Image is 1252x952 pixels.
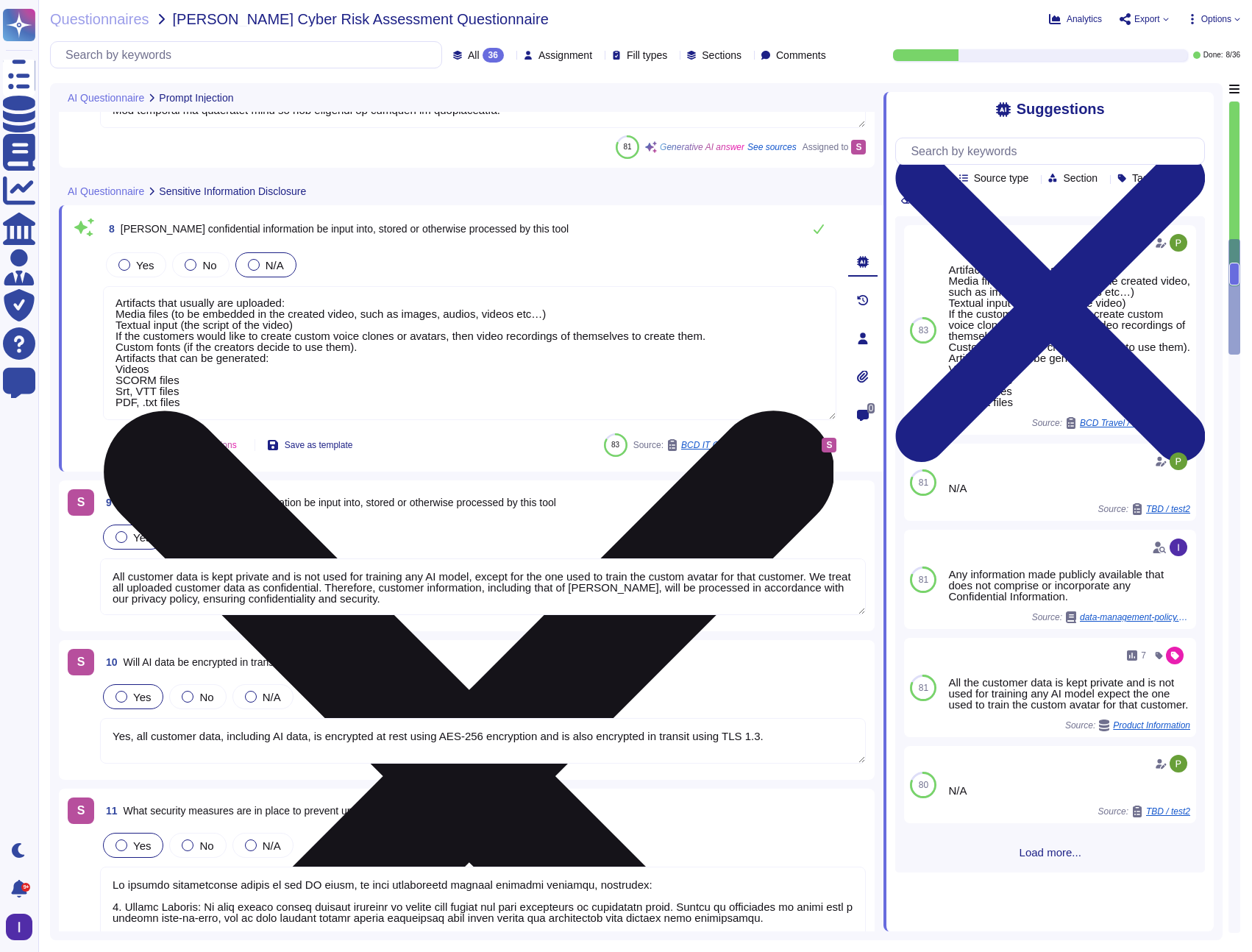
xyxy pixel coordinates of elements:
div: 36 [483,48,504,63]
span: No [202,259,216,271]
input: Search by keywords [58,42,441,68]
img: user [1170,234,1187,252]
div: N/A [948,785,1190,796]
span: 83 [919,326,928,335]
span: 10 [100,657,118,667]
span: AI Questionnaire [68,186,144,196]
span: 8 [103,224,115,234]
input: Search by keywords [903,138,1204,164]
span: 80 [919,781,928,789]
span: Yes [136,259,154,271]
span: Options [1201,15,1231,24]
span: Assigned to [803,140,867,154]
span: Fill types [627,50,667,60]
span: Load more... [895,847,1205,858]
div: All the customer data is kept private and is not used for training any AI model expect the one us... [948,677,1190,710]
span: Sensitive Information Disclosure [159,186,306,196]
span: AI Questionnaire [68,93,144,103]
span: 81 [623,143,631,151]
span: [PERSON_NAME] confidential information be input into, stored or otherwise processed by this tool [121,223,569,235]
span: Comments [776,50,826,60]
span: N/A [266,259,284,271]
span: TBD / test2 [1146,807,1190,816]
div: S [822,438,836,452]
span: Source: [1032,611,1190,623]
span: Export [1134,15,1160,24]
span: See sources [747,143,797,152]
span: 8 / 36 [1226,51,1240,59]
span: Source: [1098,806,1190,817]
span: 81 [919,683,928,692]
textarea: Yes, all customer data, including AI data, is encrypted at rest using AES-256 encryption and is a... [100,718,866,764]
span: Analytics [1067,15,1102,24]
span: 11 [100,806,118,816]
span: Questionnaires [50,12,149,26]
span: Done: [1203,51,1223,59]
img: user [1170,755,1187,772]
img: user [6,914,32,940]
span: 81 [919,575,928,584]
img: user [1170,539,1187,556]
button: Analytics [1049,13,1102,25]
span: Generative AI answer [660,143,744,152]
div: S [68,798,94,824]
span: data-management-policy.pdf [1080,613,1190,622]
span: Prompt Injection [159,93,233,103]
textarea: Artifacts that usually are uploaded: Media files (to be embedded in the created video, such as im... [103,286,836,420]
div: S [68,649,94,675]
span: Source: [1065,720,1190,731]
div: S [68,489,94,516]
span: 0 [867,403,875,413]
span: Product Information [1113,721,1190,730]
span: Sections [702,50,741,60]
span: 9 [100,497,112,508]
span: 7 [1141,651,1146,660]
textarea: All customer data is kept private and is not used for training any AI model, except for the one u... [100,558,866,615]
span: 81 [919,478,928,487]
span: All [468,50,480,60]
div: 9+ [21,883,30,892]
button: user [3,911,43,943]
span: 83 [611,441,619,449]
span: Assignment [538,50,592,60]
img: user [1170,452,1187,470]
div: S [851,140,866,154]
div: Any information made publicly available that does not comprise or incorporate any Confidential In... [948,569,1190,602]
span: [PERSON_NAME] Cyber Risk Assessment Questionnaire [173,12,549,26]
